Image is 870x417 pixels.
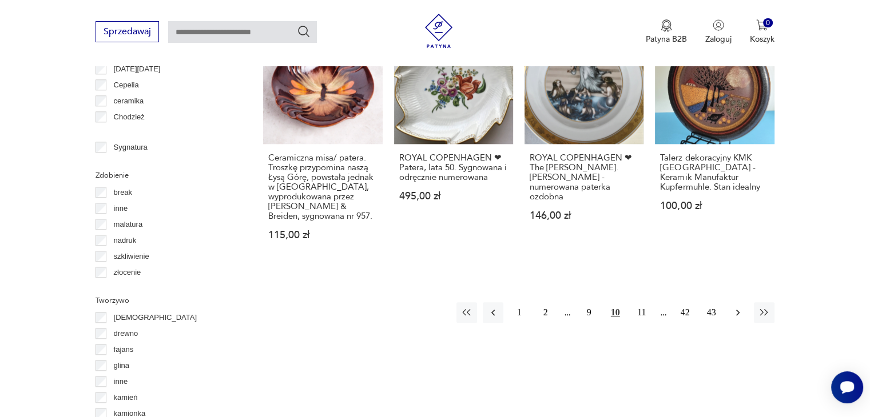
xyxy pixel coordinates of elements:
button: 11 [631,302,652,323]
p: nadruk [114,234,137,247]
p: inne [114,375,128,388]
a: Talerz dekoracyjny KMK Germany - Keramik Manufaktur Kupfermuhle. Stan idealnyTalerz dekoracyjny K... [655,25,774,262]
h3: Ceramiczna misa/ patera. Troszkę przypomina naszą Łysą Górę, powstała jednak w [GEOGRAPHIC_DATA],... [268,153,377,221]
p: glina [114,359,129,372]
h3: Talerz dekoracyjny KMK [GEOGRAPHIC_DATA] - Keramik Manufaktur Kupfermuhle. Stan idealny [660,153,769,192]
p: Cepelia [114,79,139,91]
p: Ćmielów [114,127,142,139]
a: Sprzedawaj [96,29,159,37]
img: Ikona koszyka [756,19,768,31]
p: Sygnatura [114,141,148,154]
p: kamień [114,391,138,404]
div: 0 [763,18,773,28]
a: Ikona medaluPatyna B2B [646,19,687,45]
p: 146,00 zł [530,211,638,220]
p: [DEMOGRAPHIC_DATA] [114,311,197,324]
button: Zaloguj [705,19,732,45]
p: szkliwienie [114,250,149,263]
a: ROYAL COPENHAGEN ❤ The Hans Christian Andersen. Pauline Ellison - numerowana paterka ozdobnaROYAL... [525,25,643,262]
button: 0Koszyk [750,19,774,45]
p: Chodzież [114,111,145,123]
p: złocenie [114,266,141,279]
p: inne [114,202,128,215]
p: malatura [114,218,143,231]
p: Koszyk [750,34,774,45]
p: break [114,186,133,199]
button: Patyna B2B [646,19,687,45]
a: ROYAL COPENHAGEN ❤ Patera, lata 50. Sygnowana i odręcznie numerowanaROYAL COPENHAGEN ❤ Patera, la... [394,25,513,262]
iframe: Smartsupp widget button [831,371,863,403]
button: 2 [535,302,556,323]
img: Ikona medalu [661,19,672,32]
button: Szukaj [297,25,311,38]
button: 9 [579,302,599,323]
img: Ikonka użytkownika [713,19,724,31]
h3: ROYAL COPENHAGEN ❤ The [PERSON_NAME]. [PERSON_NAME] - numerowana paterka ozdobna [530,153,638,202]
p: drewno [114,327,138,340]
p: fajans [114,343,134,356]
p: Zaloguj [705,34,732,45]
button: 42 [675,302,696,323]
a: Ceramiczna misa/ patera. Troszkę przypomina naszą Łysą Górę, powstała jednak w Niemczech, wyprodu... [263,25,382,262]
button: 10 [605,302,626,323]
p: Zdobienie [96,169,236,182]
p: 495,00 zł [399,191,508,201]
p: [DATE][DATE] [114,63,161,75]
p: 115,00 zł [268,230,377,240]
p: Patyna B2B [646,34,687,45]
img: Patyna - sklep z meblami i dekoracjami vintage [422,14,456,48]
p: Tworzywo [96,294,236,307]
button: 1 [509,302,530,323]
button: Sprzedawaj [96,21,159,42]
p: 100,00 zł [660,201,769,211]
p: ceramika [114,95,144,107]
h3: ROYAL COPENHAGEN ❤ Patera, lata 50. Sygnowana i odręcznie numerowana [399,153,508,182]
button: 43 [701,302,722,323]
